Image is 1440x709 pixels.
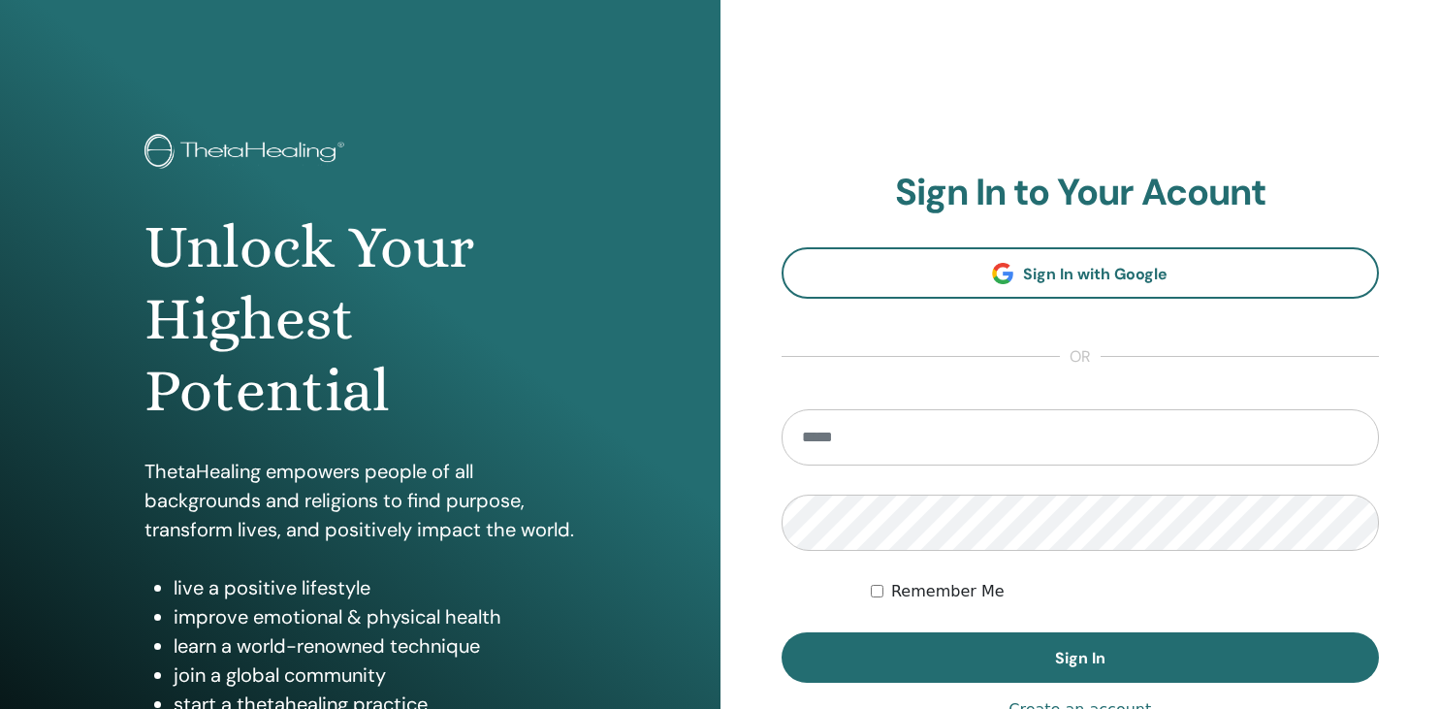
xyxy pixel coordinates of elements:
span: Sign In [1055,648,1105,668]
li: improve emotional & physical health [174,602,576,631]
li: join a global community [174,661,576,690]
label: Remember Me [891,580,1005,603]
button: Sign In [782,632,1380,683]
p: ThetaHealing empowers people of all backgrounds and religions to find purpose, transform lives, a... [144,457,576,544]
span: or [1060,345,1101,369]
h1: Unlock Your Highest Potential [144,211,576,428]
a: Sign In with Google [782,247,1380,299]
span: Sign In with Google [1023,264,1168,284]
li: learn a world-renowned technique [174,631,576,661]
li: live a positive lifestyle [174,573,576,602]
div: Keep me authenticated indefinitely or until I manually logout [871,580,1379,603]
h2: Sign In to Your Acount [782,171,1380,215]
